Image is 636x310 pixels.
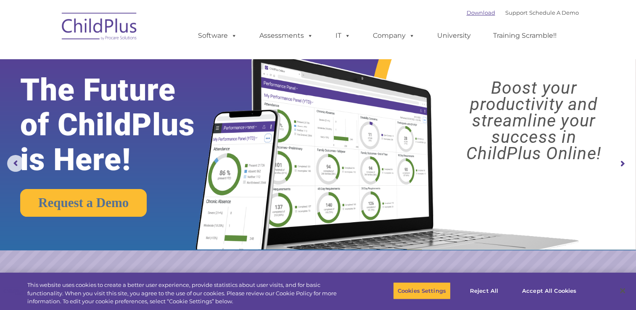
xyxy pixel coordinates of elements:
[393,282,451,299] button: Cookies Settings
[429,27,479,44] a: University
[364,27,423,44] a: Company
[117,55,143,62] span: Last name
[439,80,628,162] rs-layer: Boost your productivity and streamline your success in ChildPlus Online!
[529,9,579,16] a: Schedule A Demo
[20,189,147,217] a: Request a Demo
[251,27,322,44] a: Assessments
[327,27,359,44] a: IT
[458,282,510,299] button: Reject All
[27,281,350,306] div: This website uses cookies to create a better user experience, provide statistics about user visit...
[58,7,142,49] img: ChildPlus by Procare Solutions
[190,27,245,44] a: Software
[613,281,632,300] button: Close
[485,27,565,44] a: Training Scramble!!
[20,73,223,177] rs-layer: The Future of ChildPlus is Here!
[117,90,153,96] span: Phone number
[467,9,495,16] a: Download
[467,9,579,16] font: |
[517,282,581,299] button: Accept All Cookies
[505,9,528,16] a: Support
